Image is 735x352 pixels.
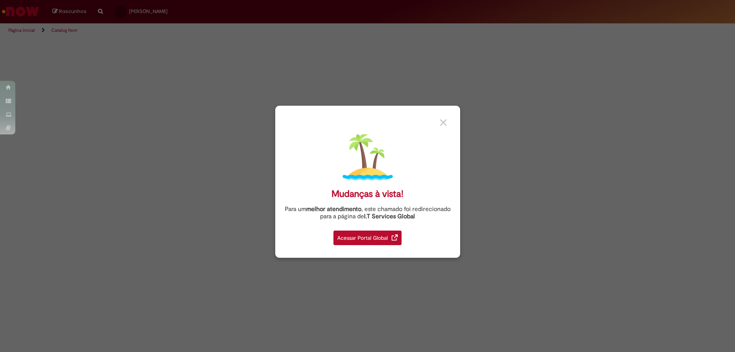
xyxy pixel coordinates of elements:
img: close_button_grey.png [440,119,447,126]
div: Para um , este chamado foi redirecionado para a página de [281,206,454,220]
div: Acessar Portal Global [333,231,402,245]
a: Acessar Portal Global [333,226,402,245]
img: redirect_link.png [392,234,398,241]
img: island.png [343,132,393,182]
div: Mudanças à vista! [332,188,403,200]
a: I.T Services Global [364,208,415,220]
strong: melhor atendimento [306,205,361,213]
